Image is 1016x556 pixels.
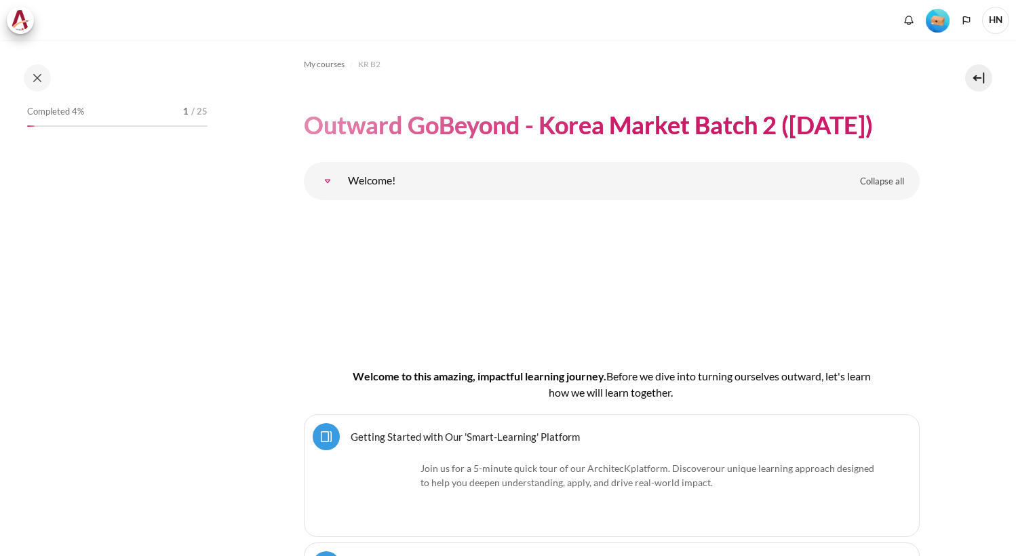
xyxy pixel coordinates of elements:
[27,105,84,119] span: Completed 4%
[421,462,874,488] span: our unique learning approach designed to help you deepen understanding, apply, and drive real-wor...
[314,167,341,195] a: Welcome!
[549,370,871,399] span: efore we dive into turning ourselves outward, let's learn how we will learn together.
[348,461,416,528] img: platform logo
[860,175,904,188] span: Collapse all
[348,461,876,490] p: Join us for a 5-minute quick tour of our ArchitecK platform. Discover
[920,7,955,33] a: Level #1
[304,56,345,73] a: My courses
[351,430,580,443] a: Getting Started with Our 'Smart-Learning' Platform
[347,368,876,401] h4: Welcome to this amazing, impactful learning journey.
[304,109,873,141] h1: Outward GoBeyond - Korea Market Batch 2 ([DATE])
[421,462,874,488] span: .
[358,58,380,71] span: KR B2
[956,10,977,31] button: Languages
[27,125,35,127] div: 4%
[982,7,1009,34] span: HN
[926,7,950,33] div: Level #1
[982,7,1009,34] a: User menu
[11,10,30,31] img: Architeck
[358,56,380,73] a: KR B2
[850,170,914,193] a: Collapse all
[7,7,41,34] a: Architeck Architeck
[304,58,345,71] span: My courses
[606,370,613,382] span: B
[304,54,920,75] nav: Navigation bar
[926,9,950,33] img: Level #1
[183,105,189,119] span: 1
[899,10,919,31] div: Show notification window with no new notifications
[191,105,208,119] span: / 25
